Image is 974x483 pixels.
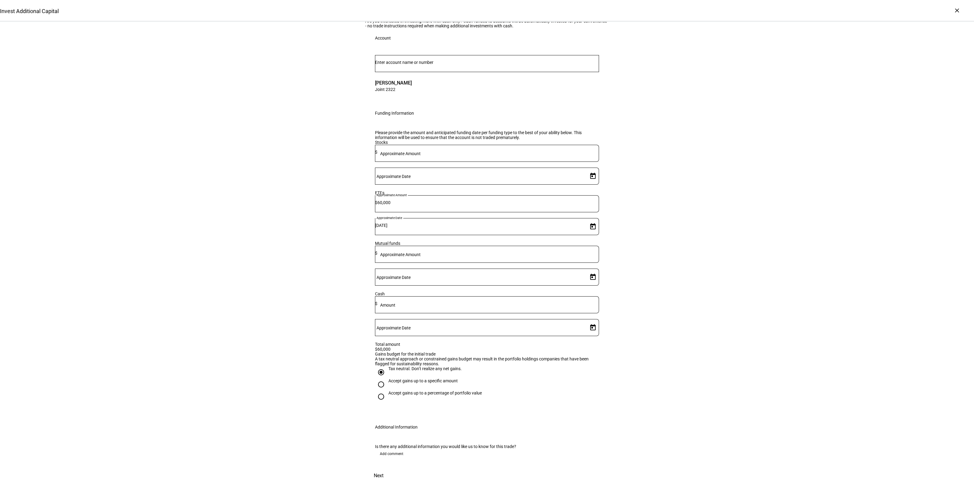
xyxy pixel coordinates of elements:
[377,325,411,330] mat-label: Approximate Date
[952,5,962,15] div: ×
[375,352,599,356] div: Gains budget for the initial trade
[375,301,377,306] span: $
[587,321,599,334] button: Open calendar
[587,271,599,283] button: Open calendar
[377,216,402,220] mat-label: Approximate Date
[380,151,421,156] mat-label: Approximate Amount
[375,79,412,86] span: [PERSON_NAME]
[377,275,411,280] mat-label: Approximate Date
[388,366,462,371] div: Tax neutral. Don’t realize any net gains.
[375,449,408,459] button: Add comment
[375,60,599,65] input: Number
[374,468,384,483] span: Next
[375,140,599,145] div: Stocks
[587,170,599,182] button: Open calendar
[377,174,411,179] mat-label: Approximate Date
[375,425,418,429] div: Additional Information
[388,378,458,383] div: Accept gains up to a specific amount
[380,303,395,308] mat-label: Amount
[380,252,421,257] mat-label: Approximate Amount
[375,190,599,195] div: ETFs
[375,150,377,155] span: $
[375,36,391,40] div: Account
[375,291,599,296] div: Cash
[375,342,599,347] div: Total amount
[388,391,482,395] div: Accept gains up to a percentage of portfolio value
[587,221,599,233] button: Open calendar
[375,86,412,92] span: Joint 2322
[375,251,377,255] span: $
[375,347,599,352] div: $60,000
[375,444,599,449] div: Is there any additional information you would like us to know for this trade?
[375,241,599,246] div: Mutual funds
[380,449,403,459] span: Add comment
[375,130,599,140] div: Please provide the amount and anticipated funding date per funding type to the best of your abili...
[375,111,414,116] div: Funding Information
[377,193,407,197] mat-label: Approximate Amount
[375,200,377,205] span: $
[375,356,599,366] div: A tax neutral approach or constrained gains budget may result in the portfolio holdings companies...
[365,468,392,483] button: Next
[365,19,609,28] div: Are you interested in investing more with cash only? Cash funded to accounts will be automaticall...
